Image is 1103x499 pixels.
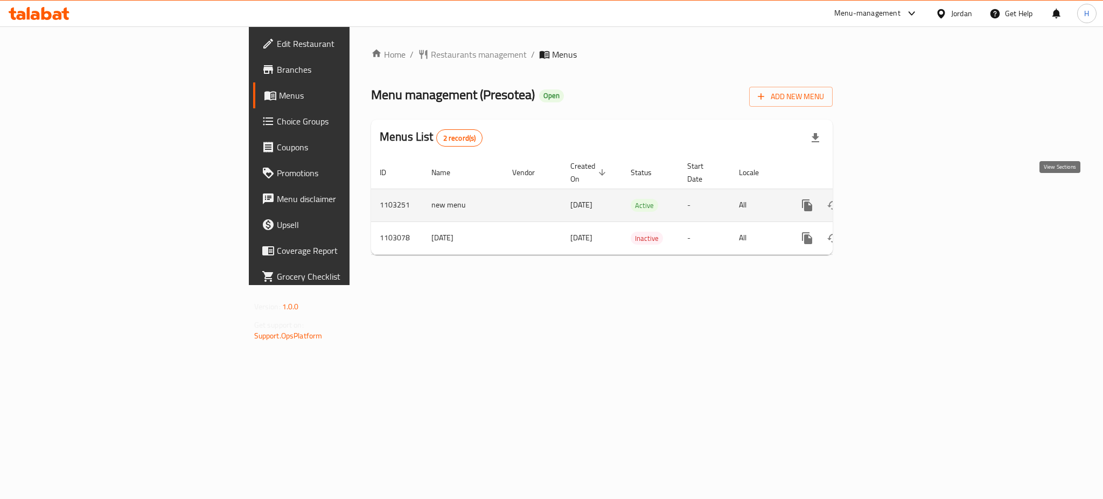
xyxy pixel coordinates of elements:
td: - [679,221,730,254]
a: Grocery Checklist [253,264,433,289]
span: 1.0.0 [282,300,299,314]
span: Add New Menu [758,90,824,103]
td: All [730,221,786,254]
span: Choice Groups [277,115,424,128]
button: Change Status [820,225,846,251]
td: - [679,189,730,221]
span: Menus [552,48,577,61]
span: Get support on: [254,318,304,332]
span: [DATE] [570,198,592,212]
th: Actions [786,156,906,189]
td: [DATE] [423,221,504,254]
h2: Menus List [380,129,483,147]
a: Support.OpsPlatform [254,329,323,343]
span: H [1084,8,1089,19]
span: Edit Restaurant [277,37,424,50]
span: Upsell [277,218,424,231]
span: Version: [254,300,281,314]
span: Promotions [277,167,424,179]
a: Upsell [253,212,433,238]
button: Change Status [820,192,846,218]
div: Jordan [951,8,972,19]
span: Start Date [687,160,717,185]
table: enhanced table [371,156,906,255]
nav: breadcrumb [371,48,833,61]
span: Grocery Checklist [277,270,424,283]
div: Total records count [436,129,483,147]
a: Menus [253,82,433,108]
span: Menu disclaimer [277,192,424,205]
span: Active [631,199,658,212]
span: Restaurants management [431,48,527,61]
span: Created On [570,160,609,185]
span: Menus [279,89,424,102]
span: Coupons [277,141,424,154]
span: ID [380,166,400,179]
button: Add New Menu [749,87,833,107]
span: Coverage Report [277,244,424,257]
div: Inactive [631,232,663,245]
span: Menu management ( Presotea ) [371,82,535,107]
div: Open [539,89,564,102]
span: Locale [739,166,773,179]
span: [DATE] [570,231,592,245]
span: Branches [277,63,424,76]
a: Promotions [253,160,433,186]
li: / [531,48,535,61]
a: Coupons [253,134,433,160]
div: Menu-management [834,7,900,20]
button: more [794,225,820,251]
a: Restaurants management [418,48,527,61]
a: Coverage Report [253,238,433,264]
span: Status [631,166,666,179]
td: All [730,189,786,221]
span: Name [431,166,464,179]
span: Open [539,91,564,100]
a: Choice Groups [253,108,433,134]
a: Edit Restaurant [253,31,433,57]
span: 2 record(s) [437,133,483,143]
button: more [794,192,820,218]
span: Vendor [512,166,549,179]
td: new menu [423,189,504,221]
span: Inactive [631,232,663,245]
a: Branches [253,57,433,82]
a: Menu disclaimer [253,186,433,212]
